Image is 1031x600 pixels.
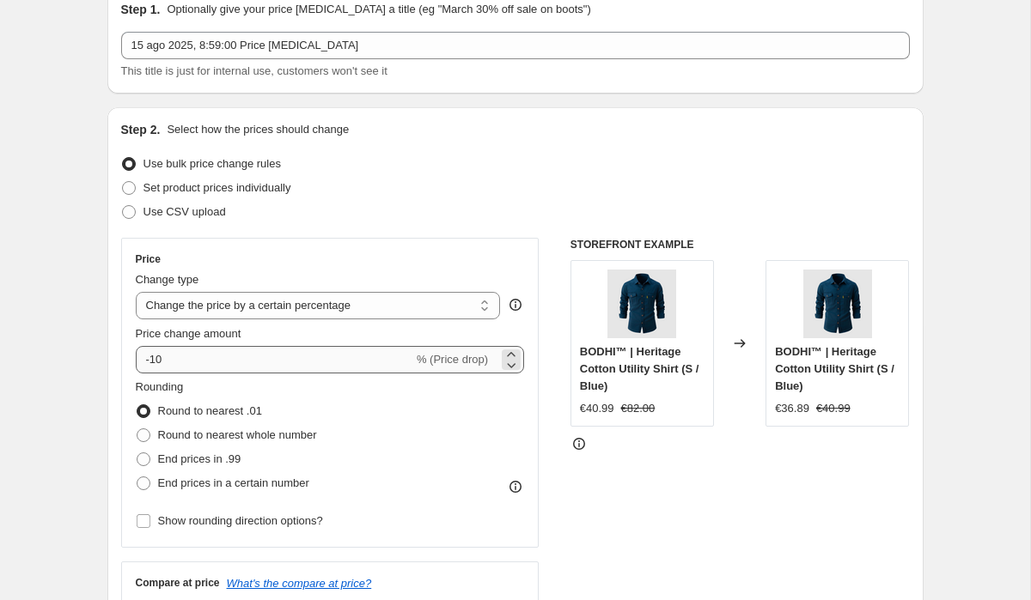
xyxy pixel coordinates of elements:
[775,345,894,392] span: BODHI™ | Heritage Cotton Utility Shirt (S / Blue)
[121,64,387,77] span: This title is just for internal use, customers won't see it
[580,400,614,417] div: €40.99
[121,1,161,18] h2: Step 1.
[143,181,291,194] span: Set product prices individually
[607,270,676,338] img: 1_8c2169f6-de88-4e93-99de-c589929f3c56_80x.png
[167,1,590,18] p: Optionally give your price [MEDICAL_DATA] a title (eg "March 30% off sale on boots")
[121,121,161,138] h2: Step 2.
[507,296,524,313] div: help
[167,121,349,138] p: Select how the prices should change
[227,577,372,590] button: What's the compare at price?
[121,32,910,59] input: 30% off holiday sale
[803,270,872,338] img: 1_8c2169f6-de88-4e93-99de-c589929f3c56_80x.png
[580,345,699,392] span: BODHI™ | Heritage Cotton Utility Shirt (S / Blue)
[417,353,488,366] span: % (Price drop)
[143,205,226,218] span: Use CSV upload
[158,428,317,441] span: Round to nearest whole number
[158,452,241,465] span: End prices in .99
[136,346,413,373] input: -15
[621,400,656,417] strike: €82.00
[775,400,809,417] div: €36.89
[158,514,323,527] span: Show rounding direction options?
[136,380,184,393] span: Rounding
[136,273,199,286] span: Change type
[158,404,262,417] span: Round to nearest .01
[136,252,161,266] h3: Price
[136,576,220,590] h3: Compare at price
[570,238,910,252] h6: STOREFRONT EXAMPLE
[136,327,241,340] span: Price change amount
[143,157,281,170] span: Use bulk price change rules
[816,400,851,417] strike: €40.99
[158,476,309,489] span: End prices in a certain number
